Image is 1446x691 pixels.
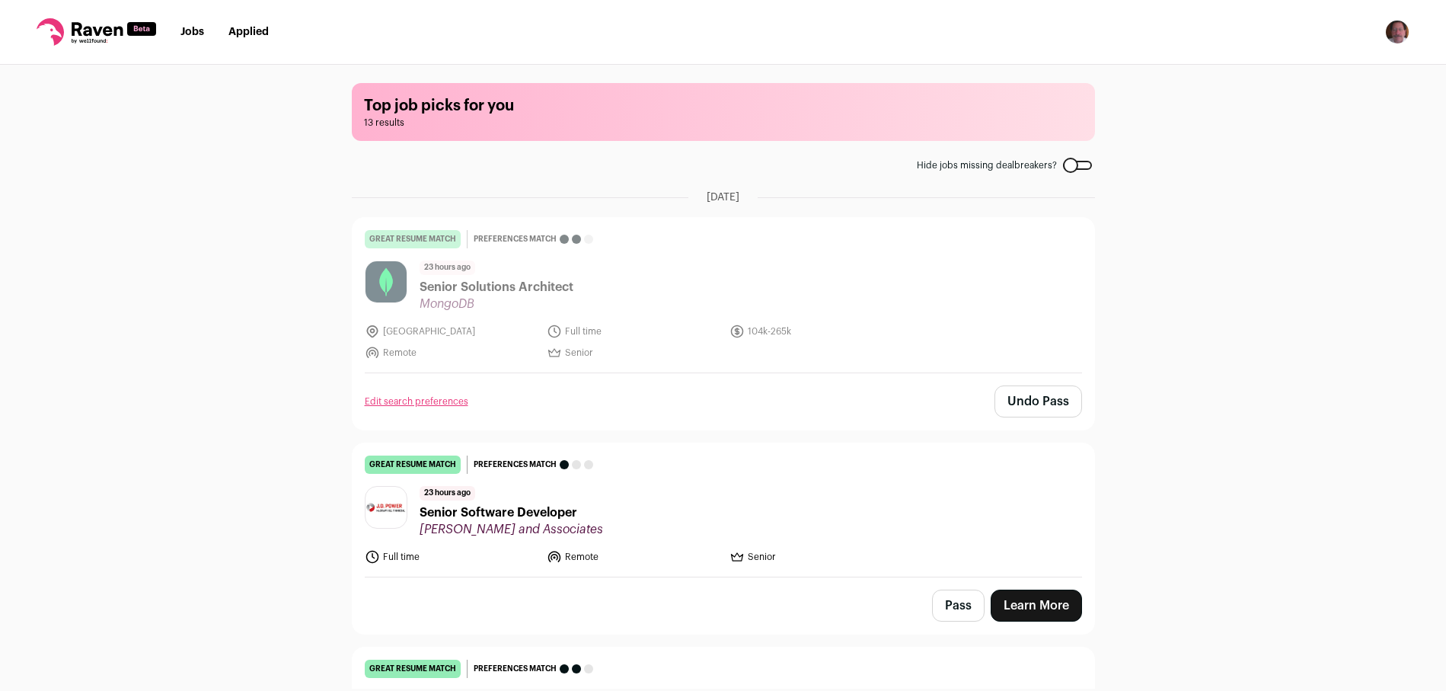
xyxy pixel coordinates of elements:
[932,590,985,622] button: Pass
[365,395,468,408] a: Edit search preferences
[365,549,538,565] li: Full time
[353,443,1094,577] a: great resume match Preferences match 23 hours ago Senior Software Developer [PERSON_NAME] and Ass...
[228,27,269,37] a: Applied
[994,385,1082,417] button: Undo Pass
[353,218,1094,373] a: great resume match Preferences match 23 hours ago Senior Solutions Architect MongoDB [GEOGRAPHIC_...
[474,661,557,677] span: Preferences match
[420,261,475,275] span: 23 hours ago
[547,549,720,565] li: Remote
[1385,20,1409,44] button: Open dropdown
[420,278,573,296] span: Senior Solutions Architect
[365,456,461,474] div: great resume match
[365,261,407,302] img: c5bf07b10918668e1a31cfea1b7e5a4b07ede11153f090b12a787418ee836f43.png
[364,117,1083,129] span: 13 results
[729,324,903,339] li: 104k-265k
[420,522,603,537] span: [PERSON_NAME] and Associates
[420,504,603,522] span: Senior Software Developer
[707,190,739,205] span: [DATE]
[547,345,720,360] li: Senior
[729,549,903,565] li: Senior
[474,457,557,472] span: Preferences match
[474,232,557,247] span: Preferences match
[917,159,1057,171] span: Hide jobs missing dealbreakers?
[180,27,204,37] a: Jobs
[365,324,538,339] li: [GEOGRAPHIC_DATA]
[991,590,1082,622] a: Learn More
[420,486,475,501] span: 23 hours ago
[547,324,720,339] li: Full time
[420,296,573,312] span: MongoDB
[365,230,461,248] div: great resume match
[364,95,1083,117] h1: Top job picks for you
[365,660,461,678] div: great resume match
[1385,20,1409,44] img: 14410719-medium_jpg
[365,345,538,360] li: Remote
[365,500,407,514] img: 8feb1b0a2447333c41e9d48659dc01e999703d903c1ec925097dbc207b538299.jpg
